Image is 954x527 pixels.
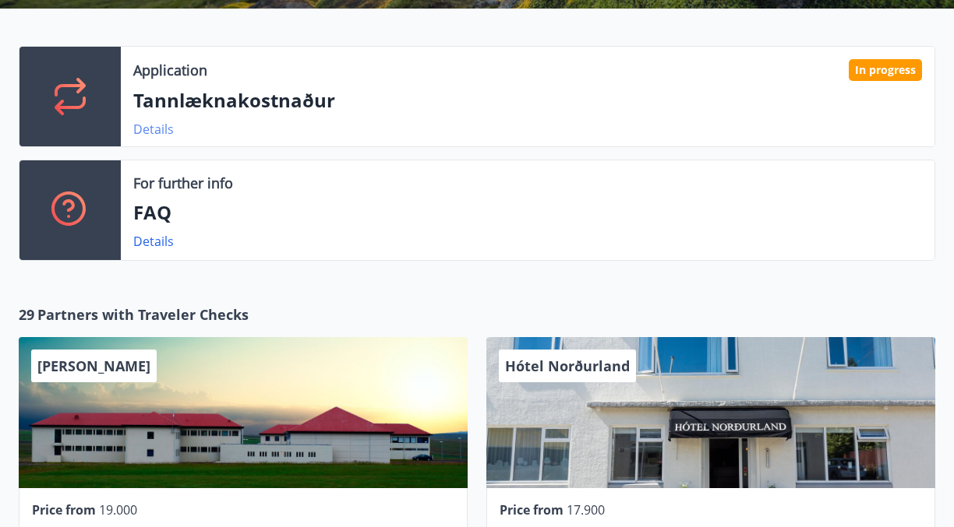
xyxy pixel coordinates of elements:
span: 29 [19,304,34,325]
span: 17.900 [567,501,605,518]
span: 19.000 [99,501,137,518]
p: Application [133,60,207,80]
div: In progress [849,59,922,81]
p: FAQ [133,199,922,226]
p: Tannlæknakostnaður [133,87,922,114]
a: Details [133,121,174,138]
span: Hótel Norðurland [505,357,630,375]
p: For further info [133,173,233,193]
span: Price from [500,501,564,518]
span: Price from [32,501,96,518]
span: Partners with Traveler Checks [37,304,249,325]
span: [PERSON_NAME] [37,357,150,375]
a: Details [133,233,174,250]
